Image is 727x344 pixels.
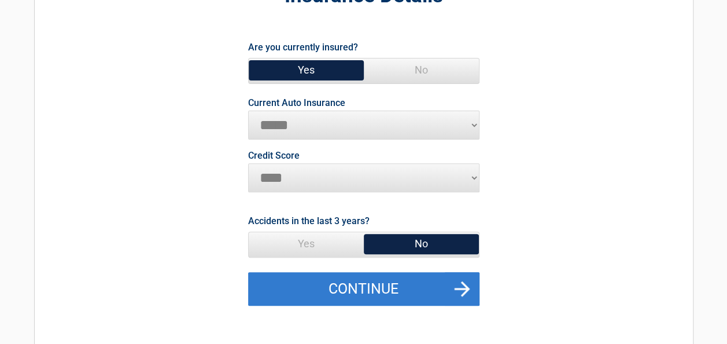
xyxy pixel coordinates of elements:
[364,232,479,255] span: No
[248,39,358,55] label: Are you currently insured?
[248,272,479,306] button: Continue
[249,58,364,82] span: Yes
[364,58,479,82] span: No
[248,98,345,108] label: Current Auto Insurance
[248,151,300,160] label: Credit Score
[249,232,364,255] span: Yes
[248,213,370,229] label: Accidents in the last 3 years?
